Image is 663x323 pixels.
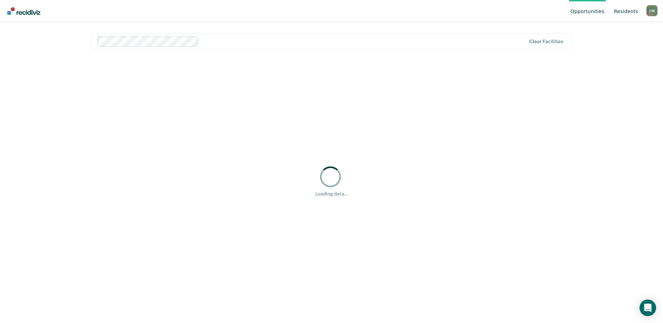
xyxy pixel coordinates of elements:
div: Open Intercom Messenger [640,300,656,316]
div: D M [646,5,657,16]
img: Recidiviz [7,7,40,15]
div: Clear facilities [529,39,563,44]
div: Loading data... [315,191,348,197]
button: Profile dropdown button [646,5,657,16]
